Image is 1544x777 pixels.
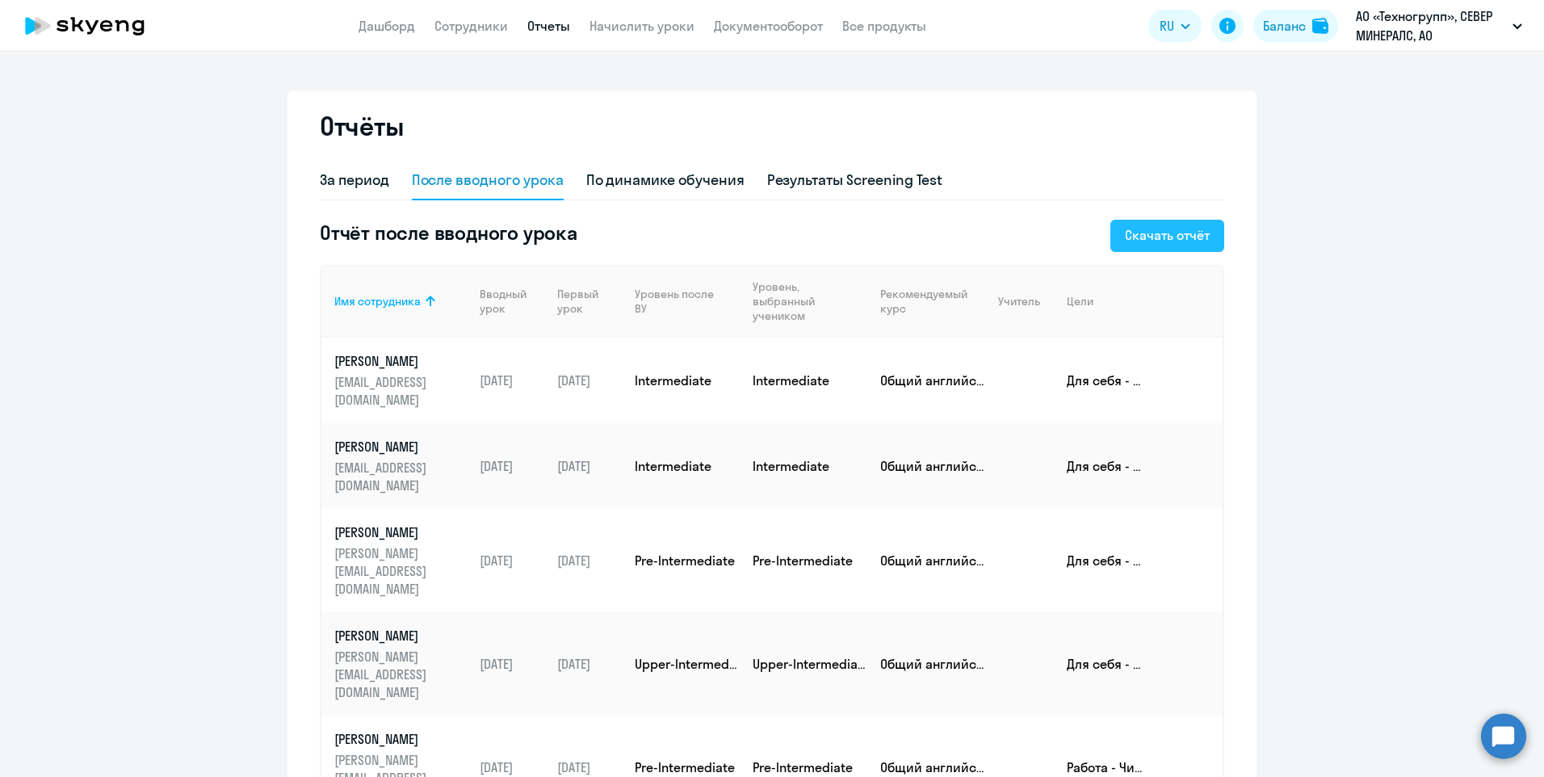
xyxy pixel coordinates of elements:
p: Для себя - Фильмы и сериалы в оригинале, понимать тексты и смысл любимых песен; Для себя - самора... [1067,457,1143,475]
div: Уровень после ВУ [635,287,725,316]
div: Цели [1067,294,1210,309]
td: Upper-Intermediate [622,612,740,716]
h5: Отчёт после вводного урока [320,220,577,246]
button: Скачать отчёт [1110,220,1224,252]
div: Результаты Screening Test [767,170,943,191]
td: Intermediate [740,423,867,509]
p: Общий английский [880,655,985,673]
div: Уровень после ВУ [635,287,740,316]
td: Pre-Intermediate [622,509,740,612]
div: После вводного урока [412,170,564,191]
div: Имя сотрудника [334,294,421,309]
td: Intermediate [740,338,867,423]
td: Pre-Intermediate [740,509,867,612]
p: [DATE] [557,457,622,475]
p: [PERSON_NAME] [334,352,467,370]
p: [PERSON_NAME] [334,627,467,645]
a: [PERSON_NAME][EMAIL_ADDRESS][DOMAIN_NAME] [334,438,467,494]
p: [DATE] [480,655,544,673]
p: [EMAIL_ADDRESS][DOMAIN_NAME] [334,459,467,494]
a: [PERSON_NAME][EMAIL_ADDRESS][DOMAIN_NAME] [334,352,467,409]
div: Рекомендуемый курс [880,287,972,316]
div: За период [320,170,389,191]
p: Для себя - Фильмы и сериалы в оригинале, понимать тексты и смысл любимых песен; Для себя - самора... [1067,372,1143,389]
p: [DATE] [480,457,544,475]
p: [PERSON_NAME] [334,438,467,456]
div: Уровень, выбранный учеником [753,279,867,323]
p: Общий английский [880,758,985,776]
a: Начислить уроки [589,18,694,34]
p: Общий английский [880,372,985,389]
p: [PERSON_NAME][EMAIL_ADDRESS][DOMAIN_NAME] [334,544,467,598]
p: [DATE] [557,552,622,569]
p: Для себя - саморазвитие, чтобы быть образованным человеком; Для себя - просто общаться на английс... [1067,655,1143,673]
div: Уровень, выбранный учеником [753,279,857,323]
p: [DATE] [557,372,622,389]
td: Upper-Intermediate [740,612,867,716]
a: [PERSON_NAME][PERSON_NAME][EMAIL_ADDRESS][DOMAIN_NAME] [334,523,467,598]
p: [DATE] [480,372,544,389]
div: По динамике обучения [586,170,745,191]
h2: Отчёты [320,110,404,142]
p: [EMAIL_ADDRESS][DOMAIN_NAME] [334,373,467,409]
button: RU [1148,10,1202,42]
img: balance [1312,18,1328,34]
p: [DATE] [480,552,544,569]
div: Вводный урок [480,287,544,316]
div: Цели [1067,294,1093,309]
button: АО «Техногрупп», СЕВЕР МИНЕРАЛС, АО [1348,6,1530,45]
a: Сотрудники [434,18,508,34]
p: Для себя - Фильмы и сериалы в оригинале, понимать тексты и смысл любимых песен; Для себя - самора... [1067,552,1143,569]
span: RU [1160,16,1174,36]
div: Учитель [998,294,1054,309]
a: Документооборот [714,18,823,34]
p: [DATE] [557,758,622,776]
div: Первый урок [557,287,622,316]
td: Intermediate [622,338,740,423]
p: [PERSON_NAME][EMAIL_ADDRESS][DOMAIN_NAME] [334,648,467,701]
p: [PERSON_NAME] [334,730,467,748]
p: Общий английский [880,552,985,569]
div: Учитель [998,294,1040,309]
p: [PERSON_NAME] [334,523,467,541]
a: Все продукты [842,18,926,34]
div: Имя сотрудника [334,294,467,309]
td: Intermediate [622,423,740,509]
p: Работа - Читать проф./научную литературу; Работа - Хочется свободно и легко общаться с коллегами ... [1067,758,1143,776]
div: Рекомендуемый курс [880,287,985,316]
div: Вводный урок [480,287,533,316]
div: Баланс [1263,16,1306,36]
a: Дашборд [359,18,415,34]
a: Отчеты [527,18,570,34]
button: Балансbalance [1253,10,1338,42]
p: АО «Техногрупп», СЕВЕР МИНЕРАЛС, АО [1356,6,1506,45]
div: Первый урок [557,287,610,316]
a: [PERSON_NAME][PERSON_NAME][EMAIL_ADDRESS][DOMAIN_NAME] [334,627,467,701]
div: Скачать отчёт [1125,225,1210,245]
p: [DATE] [557,655,622,673]
p: [DATE] [480,758,544,776]
p: Общий английский [880,457,985,475]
